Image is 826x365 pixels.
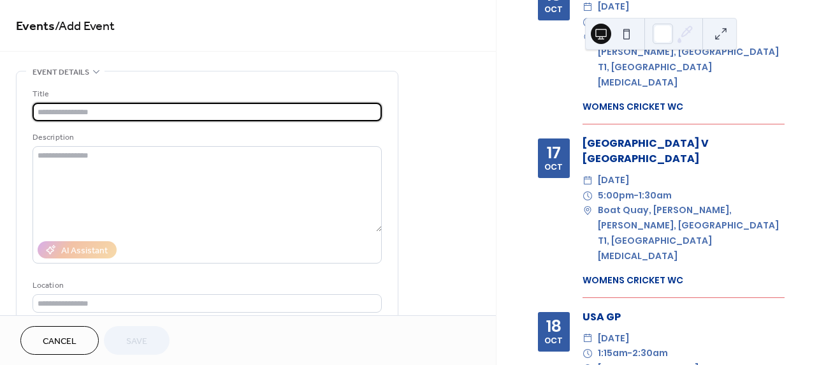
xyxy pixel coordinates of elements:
[598,331,629,346] span: [DATE]
[583,173,593,188] div: ​
[632,346,668,361] span: 2:30am
[33,87,379,101] div: Title
[583,188,593,204] div: ​
[583,203,593,218] div: ​
[583,100,785,114] div: WOMENS CRICKET WC
[598,188,634,204] span: 5:00pm
[639,15,672,30] span: 1:30am
[583,331,593,346] div: ​
[55,14,115,39] span: / Add Event
[634,188,639,204] span: -
[583,274,785,287] div: WOMENS CRICKET WC
[33,279,379,292] div: Location
[634,15,639,30] span: -
[544,163,563,172] div: Oct
[16,14,55,39] a: Events
[43,335,76,348] span: Cancel
[598,346,628,361] span: 1:15am
[598,203,785,264] span: Boat Quay, [PERSON_NAME], [PERSON_NAME], [GEOGRAPHIC_DATA] T1, [GEOGRAPHIC_DATA] [MEDICAL_DATA]
[583,30,593,45] div: ​
[33,131,379,144] div: Description
[33,66,89,79] span: Event details
[544,6,563,14] div: Oct
[583,346,593,361] div: ​
[598,15,634,30] span: 5:00pm
[598,173,629,188] span: [DATE]
[598,30,785,91] span: Boat Quay, [PERSON_NAME], [PERSON_NAME], [GEOGRAPHIC_DATA] T1, [GEOGRAPHIC_DATA] [MEDICAL_DATA]
[20,326,99,355] button: Cancel
[583,15,593,30] div: ​
[544,337,563,345] div: Oct
[583,136,785,167] div: [GEOGRAPHIC_DATA] V [GEOGRAPHIC_DATA]
[628,346,632,361] span: -
[546,318,562,334] div: 18
[583,309,785,325] div: USA GP
[547,145,561,161] div: 17
[639,188,672,204] span: 1:30am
